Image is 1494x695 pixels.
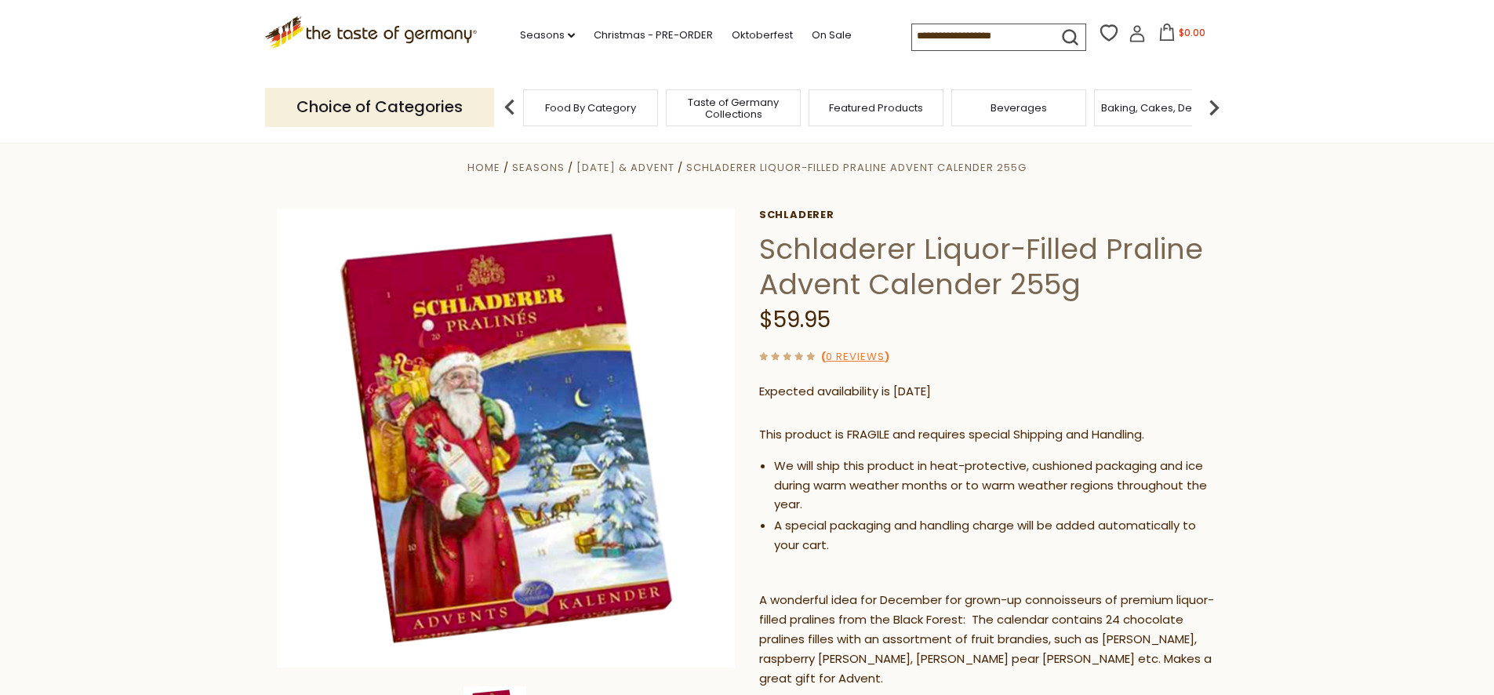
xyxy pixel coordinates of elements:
[759,304,831,335] span: $59.95
[686,160,1027,175] a: Schladerer Liquor-Filled Praline Advent Calender 255g
[671,96,796,120] a: Taste of Germany Collections
[732,27,793,44] a: Oktoberfest
[991,102,1047,114] a: Beverages
[821,349,889,364] span: ( )
[812,27,852,44] a: On Sale
[826,349,885,366] a: 0 Reviews
[759,591,1218,689] p: A wonderful idea for December for grown-up connoisseurs of premium liquor-filled pralines from th...
[265,88,494,126] p: Choice of Categories
[520,27,575,44] a: Seasons
[759,425,1218,445] p: This product is FRAGILE and requires special Shipping and Handling.
[512,160,565,175] a: Seasons
[1179,26,1205,39] span: $0.00
[277,209,736,668] img: Schladerer Liquor-Filled Praline Advent Calender 255g
[467,160,500,175] a: Home
[494,92,525,123] img: previous arrow
[759,209,1218,221] a: Schladerer
[829,102,923,114] a: Featured Products
[594,27,713,44] a: Christmas - PRE-ORDER
[759,382,1218,402] p: Expected availability is [DATE]
[774,457,1218,515] li: We will ship this product in heat-protective, cushioned packaging and ice during warm weather mon...
[545,102,636,114] a: Food By Category
[1101,102,1223,114] a: Baking, Cakes, Desserts
[1149,24,1216,47] button: $0.00
[1198,92,1230,123] img: next arrow
[774,516,1218,555] li: A special packaging and handling charge will be added automatically to your cart.
[759,231,1218,302] h1: Schladerer Liquor-Filled Praline Advent Calender 255g
[576,160,674,175] a: [DATE] & Advent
